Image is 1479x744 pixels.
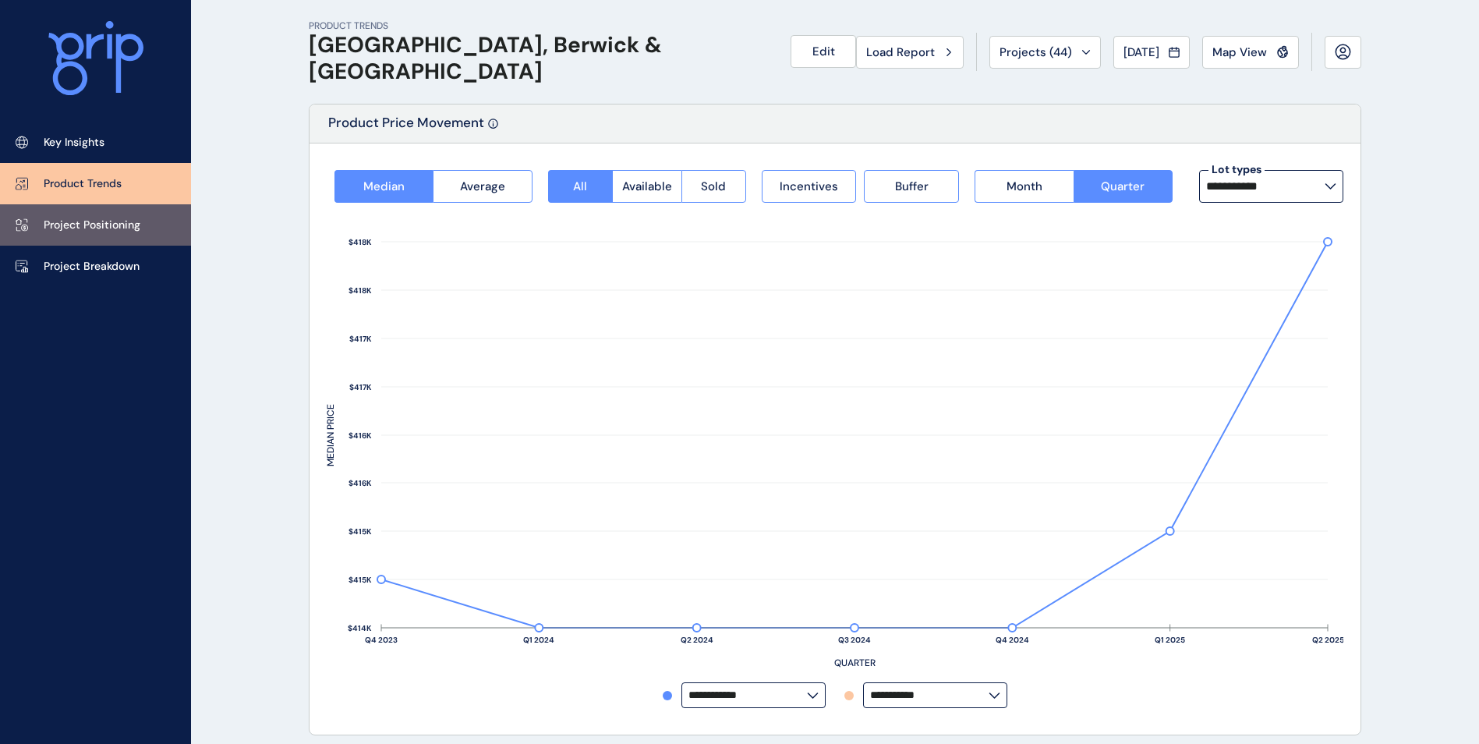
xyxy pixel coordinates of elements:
text: Q4 2023 [365,635,398,645]
button: Incentives [762,170,857,203]
span: Map View [1212,44,1267,60]
text: Q1 2025 [1155,635,1185,645]
span: Median [363,179,405,194]
button: Median [334,170,433,203]
span: Load Report [866,44,935,60]
p: PRODUCT TRENDS [309,19,772,33]
button: Month [975,170,1073,203]
span: All [573,179,587,194]
span: Projects ( 44 ) [1000,44,1072,60]
text: $418K [349,237,372,247]
text: $418K [349,285,372,296]
text: $416K [349,430,372,441]
text: $417K [349,382,372,392]
button: Buffer [864,170,959,203]
span: [DATE] [1123,44,1159,60]
text: $415K [349,526,372,537]
label: Lot types [1208,162,1265,178]
button: [DATE] [1113,36,1190,69]
p: Product Trends [44,176,122,192]
text: Q1 2024 [523,635,554,645]
text: Q2 2025 [1312,635,1344,645]
button: Load Report [856,36,964,69]
p: Product Price Movement [328,114,484,143]
text: Q3 2024 [838,635,871,645]
button: Quarter [1074,170,1173,203]
p: Key Insights [44,135,104,151]
button: Map View [1202,36,1299,69]
span: Month [1007,179,1042,194]
span: Average [460,179,505,194]
span: Quarter [1101,179,1145,194]
p: Project Positioning [44,218,140,233]
span: Edit [812,44,835,59]
p: Project Breakdown [44,259,140,275]
text: QUARTER [834,657,876,669]
button: All [548,170,612,203]
text: $417K [349,334,372,344]
button: Sold [681,170,746,203]
h1: [GEOGRAPHIC_DATA], Berwick & [GEOGRAPHIC_DATA] [309,32,772,84]
span: Available [622,179,672,194]
text: $414K [348,623,372,633]
span: Buffer [895,179,929,194]
span: Sold [701,179,726,194]
span: Incentives [780,179,838,194]
text: MEDIAN PRICE [324,404,337,466]
text: $415K [349,575,372,585]
text: Q4 2024 [996,635,1029,645]
text: Q2 2024 [681,635,713,645]
button: Edit [791,35,856,68]
text: $416K [349,478,372,488]
button: Projects (44) [989,36,1101,69]
button: Available [612,170,681,203]
button: Average [433,170,532,203]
